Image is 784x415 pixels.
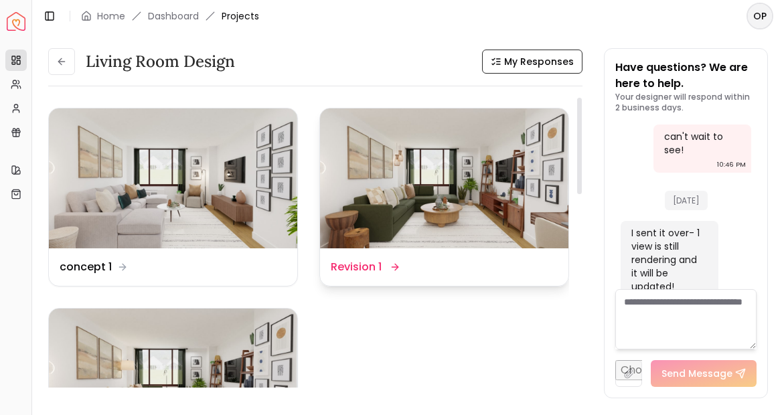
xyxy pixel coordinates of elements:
span: [DATE] [665,191,708,210]
span: OP [748,4,772,28]
a: Dashboard [148,9,199,23]
a: Revision 1Revision 1 [319,108,569,286]
h3: Living Room design [86,51,235,72]
div: I sent it over- 1 view is still rendering and it will be updated! [631,226,705,293]
img: concept 1 [49,108,297,248]
button: My Responses [482,50,582,74]
img: Spacejoy Logo [7,12,25,31]
nav: breadcrumb [81,9,259,23]
a: Home [97,9,125,23]
p: Have questions? We are here to help. [615,60,757,92]
a: concept 1concept 1 [48,108,298,286]
a: Spacejoy [7,12,25,31]
dd: Revision 1 [331,259,382,275]
img: Revision 1 [320,108,568,248]
div: 10:46 PM [717,158,746,171]
div: can't wait to see! [664,130,738,157]
button: OP [747,3,773,29]
p: Your designer will respond within 2 business days. [615,92,757,113]
span: My Responses [504,55,574,68]
dd: concept 1 [60,259,112,275]
span: Projects [222,9,259,23]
